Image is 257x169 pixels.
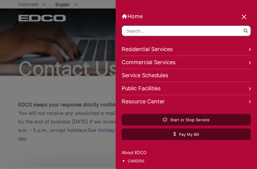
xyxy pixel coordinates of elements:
[122,56,251,69] a: Commercial Services
[122,13,251,19] a: Home
[174,132,199,137] span: Pay My Bill
[122,43,251,56] a: Residential Services
[163,117,210,122] span: Start or Stop Service
[122,149,251,156] a: About EDCO
[128,158,251,164] a: Careers
[122,129,251,140] a: Pay My Bill
[122,95,251,108] a: Resource Center
[122,114,251,126] a: Start or Stop Service
[122,69,251,82] a: Service Schedules
[122,82,251,95] a: Public Facilities
[122,26,251,36] input: Search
